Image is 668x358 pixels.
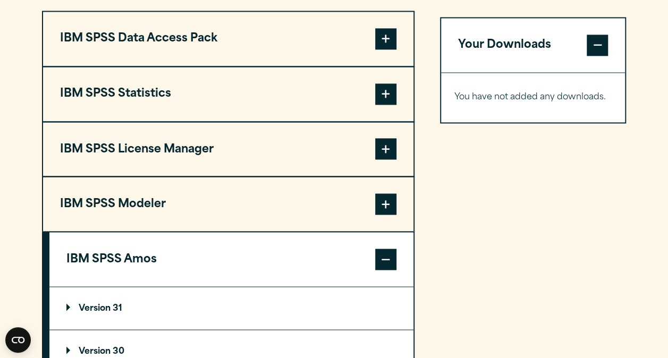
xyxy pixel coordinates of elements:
button: IBM SPSS Modeler [43,177,413,231]
div: Your Downloads [441,72,625,122]
summary: Version 31 [49,287,413,329]
button: IBM SPSS License Manager [43,122,413,176]
p: You have not added any downloads. [454,90,612,105]
button: IBM SPSS Data Access Pack [43,12,413,66]
button: Open CMP widget [5,327,31,353]
p: Version 30 [66,347,124,355]
button: IBM SPSS Statistics [43,67,413,121]
button: Your Downloads [441,18,625,72]
p: Version 31 [66,304,122,312]
button: IBM SPSS Amos [49,232,413,286]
